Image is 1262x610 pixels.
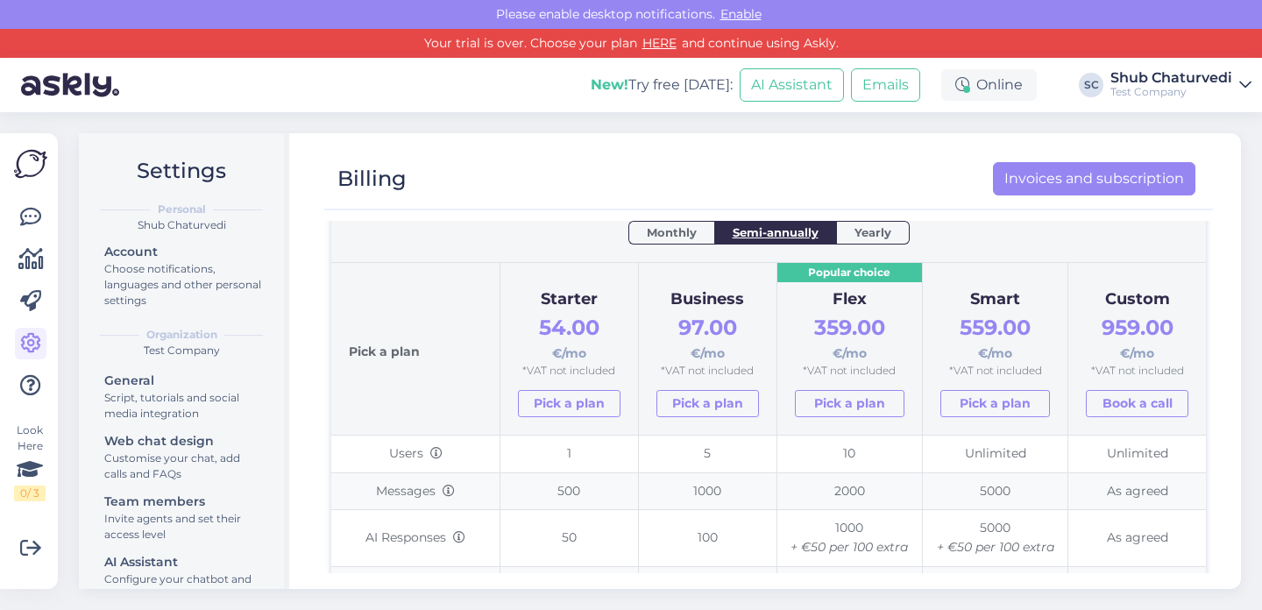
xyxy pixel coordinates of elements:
[96,490,270,545] a: Team membersInvite agents and set their access level
[331,435,500,472] td: Users
[96,429,270,485] a: Web chat designCustomise your chat, add calls and FAQs
[1086,311,1188,363] div: €/mo
[940,363,1050,379] div: *VAT not included
[518,287,620,312] div: Starter
[851,68,920,102] button: Emails
[96,550,270,606] a: AI AssistantConfigure your chatbot and add documents
[922,510,1067,566] td: 5000
[500,566,639,604] td: 100
[104,432,262,450] div: Web chat design
[1110,71,1251,99] a: Shub ChaturvediTest Company
[940,287,1050,312] div: Smart
[993,162,1195,195] a: Invoices and subscription
[104,450,262,482] div: Customise your chat, add calls and FAQs
[776,472,922,510] td: 2000
[656,287,759,312] div: Business
[104,571,262,603] div: Configure your chatbot and add documents
[1102,315,1173,340] span: 959.00
[158,202,206,217] b: Personal
[715,6,767,22] span: Enable
[591,74,733,96] div: Try free [DATE]:
[795,287,904,312] div: Flex
[777,263,922,283] div: Popular choice
[854,223,891,241] span: Yearly
[104,243,262,261] div: Account
[518,363,620,379] div: *VAT not included
[1086,363,1188,379] div: *VAT not included
[1068,435,1206,472] td: Unlimited
[795,311,904,363] div: €/mo
[733,223,819,241] span: Semi-annually
[1086,287,1188,312] div: Custom
[656,311,759,363] div: €/mo
[1068,510,1206,566] td: As agreed
[96,369,270,424] a: GeneralScript, tutorials and social media integration
[937,539,1054,555] i: + €50 per 100 extra
[656,363,759,379] div: *VAT not included
[518,311,620,363] div: €/mo
[814,315,885,340] span: 359.00
[1068,472,1206,510] td: As agreed
[104,511,262,543] div: Invite agents and set their access level
[656,390,759,417] a: Pick a plan
[500,510,639,566] td: 50
[638,435,776,472] td: 5
[337,162,407,195] div: Billing
[1110,71,1232,85] div: Shub Chaturvedi
[500,435,639,472] td: 1
[791,539,908,555] i: + €50 per 100 extra
[104,553,262,571] div: AI Assistant
[14,486,46,501] div: 0 / 3
[776,566,922,604] td: 5000
[14,422,46,501] div: Look Here
[93,217,270,233] div: Shub Chaturvedi
[104,390,262,422] div: Script, tutorials and social media integration
[331,472,500,510] td: Messages
[922,435,1067,472] td: Unlimited
[940,390,1050,417] a: Pick a plan
[638,472,776,510] td: 1000
[776,510,922,566] td: 1000
[940,311,1050,363] div: €/mo
[638,510,776,566] td: 100
[941,69,1037,101] div: Online
[93,343,270,358] div: Test Company
[795,390,904,417] a: Pick a plan
[960,315,1031,340] span: 559.00
[638,566,776,604] td: 500
[104,493,262,511] div: Team members
[104,372,262,390] div: General
[922,472,1067,510] td: 5000
[637,35,682,51] a: HERE
[1086,390,1188,417] button: Book a call
[331,510,500,566] td: AI Responses
[500,472,639,510] td: 500
[518,390,620,417] a: Pick a plan
[93,154,270,188] h2: Settings
[331,566,500,604] td: Web content pages
[591,76,628,93] b: New!
[678,315,737,340] span: 97.00
[1079,73,1103,97] div: SC
[14,147,47,181] img: Askly Logo
[146,327,217,343] b: Organization
[1068,566,1206,604] td: As agreed
[104,261,262,309] div: Choose notifications, languages and other personal settings
[539,315,599,340] span: 54.00
[1110,85,1232,99] div: Test Company
[647,223,697,241] span: Monthly
[96,240,270,311] a: AccountChoose notifications, languages and other personal settings
[922,566,1067,604] td: 10000
[776,435,922,472] td: 10
[740,68,844,102] button: AI Assistant
[795,363,904,379] div: *VAT not included
[349,280,482,417] div: Pick a plan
